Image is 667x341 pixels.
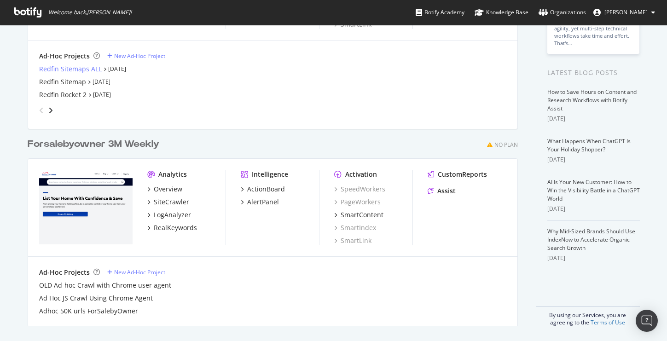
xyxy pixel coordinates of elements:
[247,197,279,207] div: AlertPanel
[334,223,376,232] a: SmartIndex
[547,178,640,202] a: AI Is Your New Customer: How to Win the Visibility Battle in a ChatGPT World
[154,197,189,207] div: SiteCrawler
[114,52,165,60] div: New Ad-Hoc Project
[345,170,377,179] div: Activation
[47,106,54,115] div: angle-right
[547,68,640,78] div: Latest Blog Posts
[39,268,90,277] div: Ad-Hoc Projects
[39,306,138,316] a: Adhoc 50K urls ForSalebyOwner
[147,223,197,232] a: RealKeywords
[547,115,640,123] div: [DATE]
[428,186,456,196] a: Assist
[154,223,197,232] div: RealKeywords
[554,17,632,47] div: AI search demands speed and agility, yet multi-step technical workflows take time and effort. Tha...
[437,186,456,196] div: Assist
[28,138,159,151] div: Forsalebyowner 3M Weekly
[93,91,111,98] a: [DATE]
[247,185,285,194] div: ActionBoard
[39,90,87,99] a: Redfin Rocket 2
[154,185,182,194] div: Overview
[334,236,371,245] a: SmartLink
[334,210,383,220] a: SmartContent
[108,65,126,73] a: [DATE]
[39,77,86,87] a: Redfin Sitemap
[475,8,528,17] div: Knowledge Base
[547,205,640,213] div: [DATE]
[547,88,637,112] a: How to Save Hours on Content and Research Workflows with Botify Assist
[438,170,487,179] div: CustomReports
[35,103,47,118] div: angle-left
[536,306,640,326] div: By using our Services, you are agreeing to the
[107,52,165,60] a: New Ad-Hoc Project
[93,78,110,86] a: [DATE]
[39,294,153,303] a: Ad Hoc JS Crawl Using Chrome Agent
[547,254,640,262] div: [DATE]
[547,137,631,153] a: What Happens When ChatGPT Is Your Holiday Shopper?
[334,197,381,207] a: PageWorkers
[39,170,133,244] img: forsalebyowner.com
[39,52,90,61] div: Ad-Hoc Projects
[154,210,191,220] div: LogAnalyzer
[539,8,586,17] div: Organizations
[147,210,191,220] a: LogAnalyzer
[416,8,464,17] div: Botify Academy
[428,170,487,179] a: CustomReports
[39,64,102,74] a: Redfin Sitemaps ALL
[494,141,518,149] div: No Plan
[107,268,165,276] a: New Ad-Hoc Project
[586,5,662,20] button: [PERSON_NAME]
[341,210,383,220] div: SmartContent
[39,281,171,290] a: OLD Ad-hoc Crawl with Chrome user agent
[48,9,132,16] span: Welcome back, [PERSON_NAME] !
[547,156,640,164] div: [DATE]
[591,318,625,326] a: Terms of Use
[636,310,658,332] div: Open Intercom Messenger
[147,197,189,207] a: SiteCrawler
[158,170,187,179] div: Analytics
[147,185,182,194] a: Overview
[28,138,163,151] a: Forsalebyowner 3M Weekly
[604,8,648,16] span: Vlajko Knezic
[334,185,385,194] a: SpeedWorkers
[252,170,288,179] div: Intelligence
[114,268,165,276] div: New Ad-Hoc Project
[241,197,279,207] a: AlertPanel
[241,185,285,194] a: ActionBoard
[547,227,635,252] a: Why Mid-Sized Brands Should Use IndexNow to Accelerate Organic Search Growth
